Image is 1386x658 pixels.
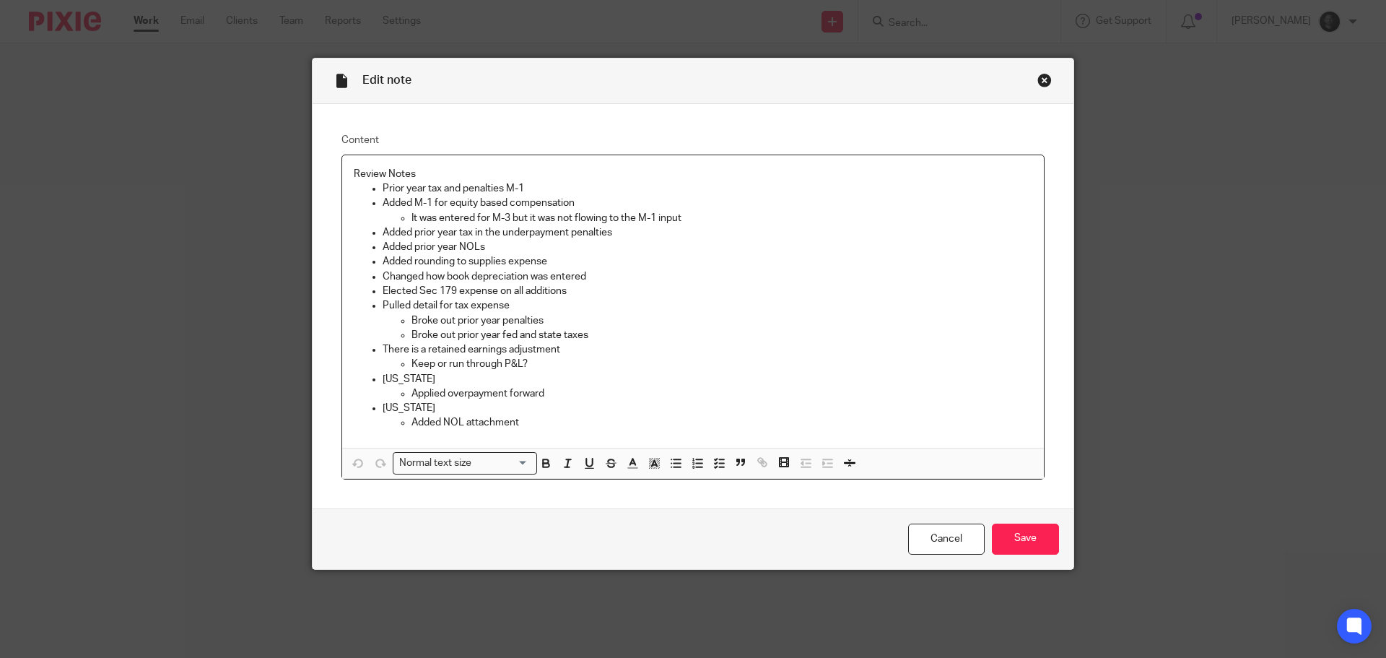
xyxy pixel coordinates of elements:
[411,313,1032,328] p: Broke out prior year penalties
[411,415,1032,430] p: Added NOL attachment
[411,357,1032,371] p: Keep or run through P&L?
[383,225,1032,240] p: Added prior year tax in the underpayment penalties
[393,452,537,475] div: Search for option
[362,74,411,86] span: Edit note
[383,254,1032,269] p: Added rounding to supplies expense
[383,240,1032,254] p: Added prior year NOLs
[411,328,1032,342] p: Broke out prior year fed and state taxes
[383,269,1032,284] p: Changed how book depreciation was entered
[383,181,1032,196] p: Prior year tax and penalties M-1
[383,372,1032,386] p: [US_STATE]
[383,298,1032,313] p: Pulled detail for tax expense
[383,342,1032,357] p: There is a retained earnings adjustment
[992,524,1059,555] input: Save
[396,456,475,471] span: Normal text size
[383,284,1032,298] p: Elected Sec 179 expense on all additions
[383,196,1032,210] p: Added M-1 for equity based compensation
[476,456,528,471] input: Search for option
[908,524,985,555] a: Cancel
[411,211,1032,225] p: It was entered for M-3 but it was not flowing to the M-1 input
[1037,73,1052,87] div: Close this dialog window
[354,167,1032,181] p: Review Notes
[411,386,1032,401] p: Applied overpayment forward
[341,133,1045,147] label: Content
[383,401,1032,415] p: [US_STATE]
